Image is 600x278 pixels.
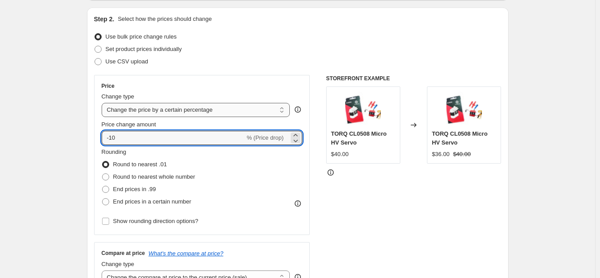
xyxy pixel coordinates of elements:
[345,91,381,127] img: 20181009_0921441_80x.jpg
[102,93,134,100] span: Change type
[149,250,224,257] button: What's the compare at price?
[102,82,114,90] h3: Price
[113,218,198,224] span: Show rounding direction options?
[453,150,471,159] strike: $40.00
[113,161,167,168] span: Round to nearest .01
[293,105,302,114] div: help
[113,198,191,205] span: End prices in a certain number
[102,250,145,257] h3: Compare at price
[106,33,177,40] span: Use bulk price change rules
[432,150,450,159] div: $36.00
[94,15,114,23] h2: Step 2.
[446,91,482,127] img: 20181009_0921441_80x.jpg
[102,121,156,128] span: Price change amount
[106,58,148,65] span: Use CSV upload
[247,134,284,141] span: % (Price drop)
[113,173,195,180] span: Round to nearest whole number
[432,130,487,146] span: TORQ CL0508 Micro HV Servo
[331,150,349,159] div: $40.00
[326,75,501,82] h6: STOREFRONT EXAMPLE
[102,149,126,155] span: Rounding
[113,186,156,192] span: End prices in .99
[331,130,387,146] span: TORQ CL0508 Micro HV Servo
[102,261,134,267] span: Change type
[102,131,245,145] input: -15
[118,15,212,23] p: Select how the prices should change
[106,46,182,52] span: Set product prices individually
